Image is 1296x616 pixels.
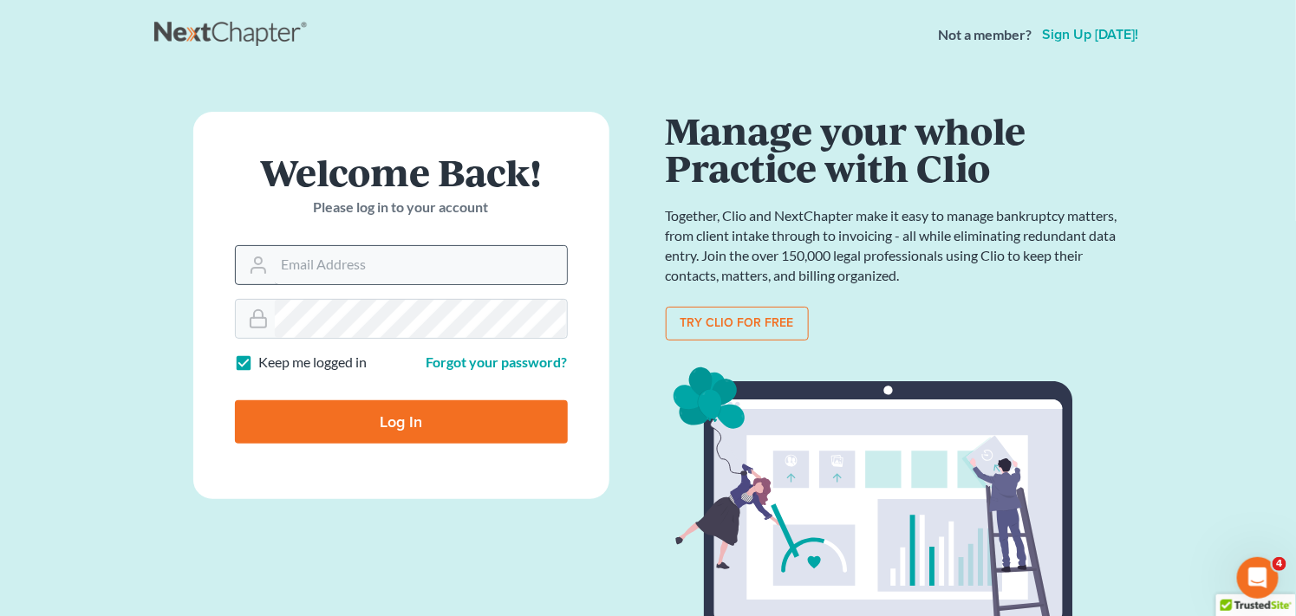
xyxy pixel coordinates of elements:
a: Forgot your password? [427,353,568,370]
h1: Welcome Back! [235,153,568,191]
h1: Manage your whole Practice with Clio [666,112,1125,185]
strong: Not a member? [939,25,1032,45]
label: Keep me logged in [259,353,368,373]
p: Together, Clio and NextChapter make it easy to manage bankruptcy matters, from client intake thro... [666,206,1125,285]
span: 4 [1273,557,1286,571]
input: Log In [235,400,568,444]
a: Try clio for free [666,307,809,341]
p: Please log in to your account [235,198,568,217]
a: Sign up [DATE]! [1039,28,1143,42]
iframe: Intercom live chat [1237,557,1279,599]
input: Email Address [275,246,567,284]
